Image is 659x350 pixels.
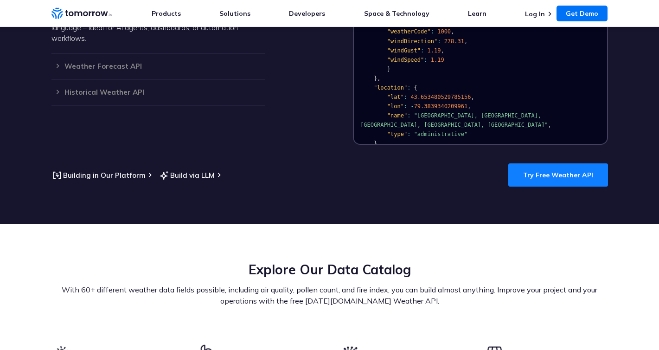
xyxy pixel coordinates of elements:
[407,112,410,119] span: :
[468,9,486,18] a: Learn
[471,94,474,100] span: ,
[159,169,215,181] a: Build via LLM
[557,6,608,21] a: Get Demo
[373,75,377,82] span: }
[387,103,403,110] span: "lon"
[430,57,444,63] span: 1.19
[51,63,265,70] h3: Weather Forecast API
[360,112,548,128] span: "[GEOGRAPHIC_DATA], [GEOGRAPHIC_DATA], [GEOGRAPHIC_DATA], [GEOGRAPHIC_DATA], [GEOGRAPHIC_DATA]"
[387,66,390,72] span: }
[387,28,430,35] span: "weatherCode"
[467,103,471,110] span: ,
[414,131,467,137] span: "administrative"
[51,284,608,306] p: With 60+ different weather data fields possible, including air quality, pollen count, and fire in...
[414,84,417,91] span: {
[364,9,429,18] a: Space & Technology
[152,9,181,18] a: Products
[525,10,545,18] a: Log In
[403,103,407,110] span: :
[387,57,423,63] span: "windSpeed"
[508,163,608,187] a: Try Free Weather API
[403,94,407,100] span: :
[444,38,464,45] span: 278.31
[373,84,407,91] span: "location"
[548,122,551,128] span: ,
[387,131,407,137] span: "type"
[414,103,467,110] span: 79.3839340209961
[51,6,112,20] a: Home link
[430,28,434,35] span: :
[410,94,471,100] span: 43.653480529785156
[387,38,437,45] span: "windDirection"
[407,131,410,137] span: :
[407,84,410,91] span: :
[51,89,265,96] h3: Historical Weather API
[51,12,265,44] p: Access up-to-the-minute weather insights via JSON or natural language – ideal for AI agents, dash...
[387,112,407,119] span: "name"
[421,47,424,54] span: :
[387,94,403,100] span: "lat"
[289,9,325,18] a: Developers
[464,38,467,45] span: ,
[387,47,420,54] span: "windGust"
[451,28,454,35] span: ,
[51,261,608,279] h2: Explore Our Data Catalog
[410,103,414,110] span: -
[437,38,441,45] span: :
[437,28,451,35] span: 1000
[377,75,380,82] span: ,
[51,169,146,181] a: Building in Our Platform
[424,57,427,63] span: :
[219,9,250,18] a: Solutions
[441,47,444,54] span: ,
[427,47,441,54] span: 1.19
[373,140,377,147] span: }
